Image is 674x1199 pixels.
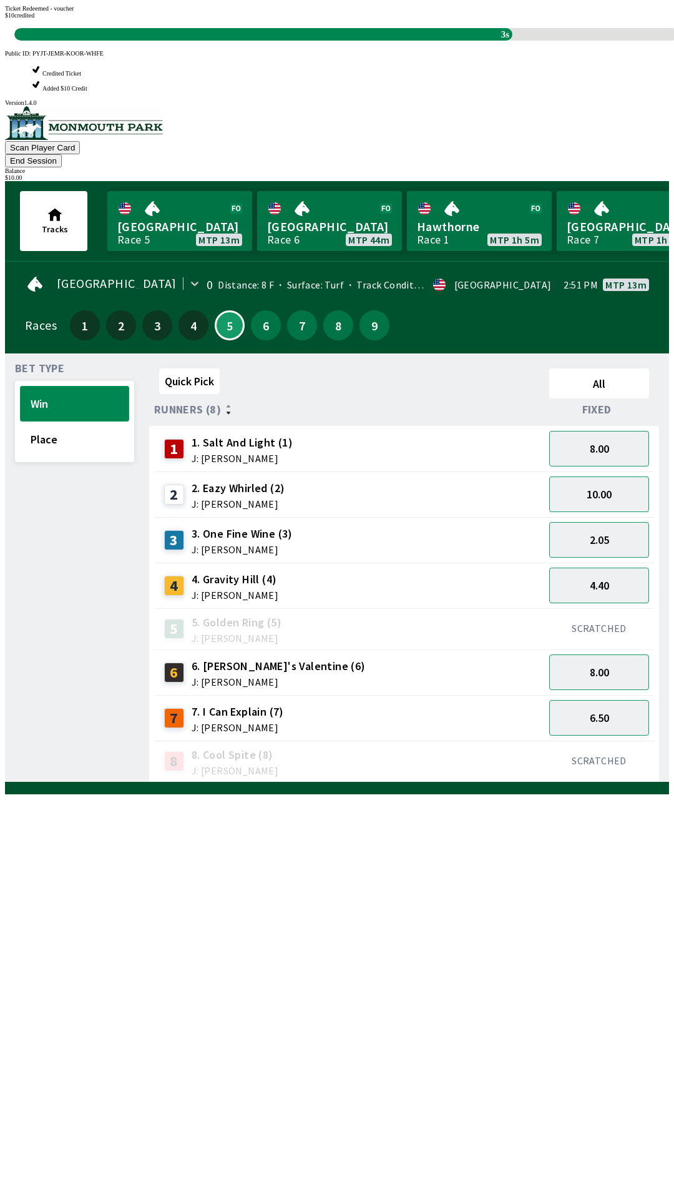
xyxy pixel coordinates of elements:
span: J: [PERSON_NAME] [192,723,284,733]
span: 10.00 [587,487,612,501]
button: 4.40 [549,568,649,603]
span: All [555,377,643,391]
div: 4 [164,576,184,596]
div: Race 7 [567,235,599,245]
button: 8.00 [549,654,649,690]
span: MTP 13m [198,235,240,245]
span: Added $10 Credit [42,85,87,92]
span: 4. Gravity Hill (4) [192,571,278,588]
span: Credited Ticket [42,70,81,77]
span: Bet Type [15,363,64,373]
button: 7 [287,310,317,340]
span: J: [PERSON_NAME] [192,499,285,509]
div: Ticket Redeemed - voucher [5,5,669,12]
span: 3s [498,26,512,43]
button: 3 [142,310,172,340]
span: MTP 1h 5m [490,235,539,245]
span: [GEOGRAPHIC_DATA] [57,279,177,289]
div: 1 [164,439,184,459]
button: Tracks [20,191,87,251]
a: [GEOGRAPHIC_DATA]Race 6MTP 44m [257,191,402,251]
span: J: [PERSON_NAME] [192,453,293,463]
span: 4.40 [590,578,609,593]
span: 1. Salt And Light (1) [192,435,293,451]
div: 2 [164,485,184,505]
span: Fixed [582,405,612,415]
span: Quick Pick [165,374,214,388]
span: 7. I Can Explain (7) [192,704,284,720]
div: 5 [164,619,184,639]
button: 5 [215,310,245,340]
div: Balance [5,167,669,174]
span: Distance: 8 F [218,279,274,291]
span: 8.00 [590,442,609,456]
button: 10.00 [549,476,649,512]
span: 3 [145,321,169,330]
div: 0 [207,280,213,290]
button: 6 [251,310,281,340]
span: 5. Golden Ring (5) [192,614,281,631]
a: HawthorneRace 1MTP 1h 5m [407,191,552,251]
span: 6 [254,321,278,330]
button: End Session [5,154,62,167]
button: 9 [359,310,389,340]
div: Version 1.4.0 [5,99,669,106]
span: 2. Eazy Whirled (2) [192,480,285,496]
span: J: [PERSON_NAME] [192,677,366,687]
span: 1 [73,321,97,330]
div: 3 [164,530,184,550]
span: 9 [363,321,386,330]
div: Public ID: [5,50,669,57]
button: Scan Player Card [5,141,80,154]
span: 2:51 PM [564,280,598,290]
div: Runners (8) [154,403,544,416]
div: SCRATCHED [549,754,649,767]
span: Tracks [42,224,68,235]
div: $ 10.00 [5,174,669,181]
span: 6. [PERSON_NAME]'s Valentine (6) [192,658,366,674]
span: 4 [182,321,205,330]
div: 7 [164,708,184,728]
button: Place [20,422,129,457]
button: 8 [323,310,353,340]
div: SCRATCHED [549,622,649,634]
div: 8 [164,751,184,771]
span: J: [PERSON_NAME] [192,545,293,555]
span: Track Condition: Heavy [344,279,459,291]
div: Races [25,320,57,330]
button: 2 [106,310,136,340]
span: MTP 44m [348,235,389,245]
span: [GEOGRAPHIC_DATA] [117,219,242,235]
span: 8. Cool Spite (8) [192,747,278,763]
span: Runners (8) [154,405,221,415]
span: 3. One Fine Wine (3) [192,526,293,542]
button: Quick Pick [159,368,220,394]
img: venue logo [5,106,163,140]
span: 8 [326,321,350,330]
span: 2.05 [590,533,609,547]
button: 6.50 [549,700,649,736]
button: Win [20,386,129,422]
span: J: [PERSON_NAME] [192,590,278,600]
div: Race 5 [117,235,150,245]
span: 8.00 [590,665,609,679]
button: All [549,368,649,398]
span: Place [31,432,119,447]
span: Surface: Turf [274,279,344,291]
button: 1 [70,310,100,340]
span: 2 [109,321,133,330]
span: MTP 13m [605,280,647,290]
span: J: [PERSON_NAME] [192,633,281,643]
span: Hawthorne [417,219,542,235]
span: 5 [219,322,240,328]
span: [GEOGRAPHIC_DATA] [267,219,392,235]
span: 7 [290,321,314,330]
span: PYJT-JEMR-KOOR-WHFE [32,50,104,57]
div: [GEOGRAPHIC_DATA] [454,280,552,290]
span: $ 10 credited [5,12,34,19]
span: 6.50 [590,711,609,725]
div: Race 1 [417,235,449,245]
button: 2.05 [549,522,649,558]
span: J: [PERSON_NAME] [192,766,278,776]
button: 4 [178,310,208,340]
